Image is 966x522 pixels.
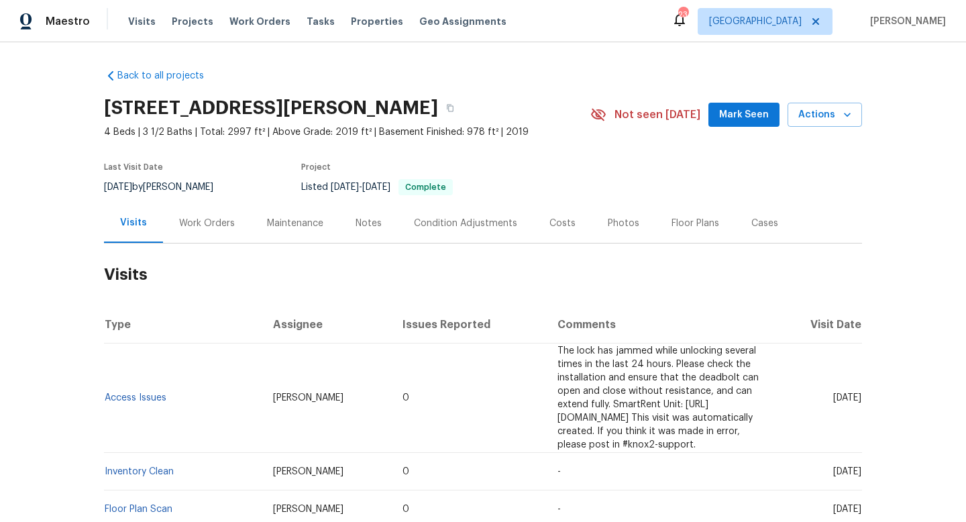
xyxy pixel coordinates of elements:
[267,217,323,230] div: Maintenance
[105,505,172,514] a: Floor Plan Scan
[774,306,862,344] th: Visit Date
[798,107,851,123] span: Actions
[273,393,343,403] span: [PERSON_NAME]
[104,244,862,306] h2: Visits
[751,217,778,230] div: Cases
[46,15,90,28] span: Maestro
[301,182,453,192] span: Listed
[709,15,802,28] span: [GEOGRAPHIC_DATA]
[719,107,769,123] span: Mark Seen
[104,125,590,139] span: 4 Beds | 3 1/2 Baths | Total: 2997 ft² | Above Grade: 2019 ft² | Basement Finished: 978 ft² | 2019
[120,216,147,229] div: Visits
[788,103,862,127] button: Actions
[833,505,861,514] span: [DATE]
[273,467,343,476] span: [PERSON_NAME]
[104,179,229,195] div: by [PERSON_NAME]
[362,182,390,192] span: [DATE]
[549,217,576,230] div: Costs
[547,306,774,344] th: Comments
[273,505,343,514] span: [PERSON_NAME]
[402,505,409,514] span: 0
[833,393,861,403] span: [DATE]
[557,346,759,450] span: The lock has jammed while unlocking several times in the last 24 hours. Please check the installa...
[307,17,335,26] span: Tasks
[356,217,382,230] div: Notes
[414,217,517,230] div: Condition Adjustments
[351,15,403,28] span: Properties
[402,467,409,476] span: 0
[105,467,174,476] a: Inventory Clean
[104,101,438,115] h2: [STREET_ADDRESS][PERSON_NAME]
[104,163,163,171] span: Last Visit Date
[708,103,780,127] button: Mark Seen
[128,15,156,28] span: Visits
[833,467,861,476] span: [DATE]
[557,467,561,476] span: -
[172,15,213,28] span: Projects
[400,183,451,191] span: Complete
[614,108,700,121] span: Not seen [DATE]
[104,182,132,192] span: [DATE]
[105,393,166,403] a: Access Issues
[179,217,235,230] div: Work Orders
[331,182,390,192] span: -
[678,8,688,21] div: 23
[104,306,262,344] th: Type
[865,15,946,28] span: [PERSON_NAME]
[419,15,506,28] span: Geo Assignments
[392,306,546,344] th: Issues Reported
[229,15,290,28] span: Work Orders
[301,163,331,171] span: Project
[331,182,359,192] span: [DATE]
[402,393,409,403] span: 0
[672,217,719,230] div: Floor Plans
[104,69,233,83] a: Back to all projects
[438,96,462,120] button: Copy Address
[262,306,392,344] th: Assignee
[557,505,561,514] span: -
[608,217,639,230] div: Photos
